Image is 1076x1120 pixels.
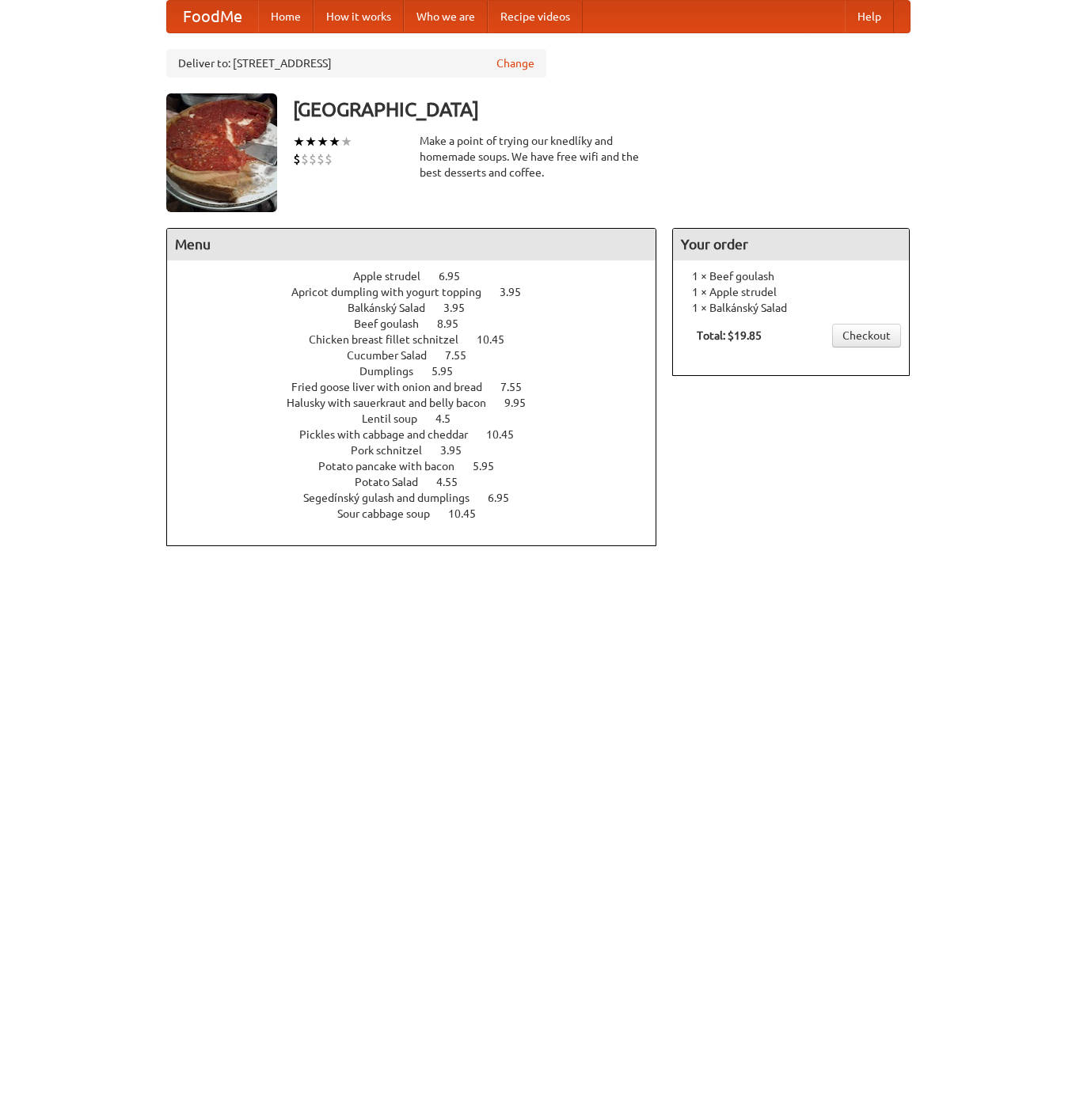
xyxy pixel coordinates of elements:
[420,133,657,180] div: Make a point of trying our knedlíky and homemade soups. We have free wifi and the best desserts a...
[317,150,325,168] li: $
[439,270,476,283] span: 6.95
[443,302,481,314] span: 3.95
[305,133,317,150] li: ★
[309,333,474,346] span: Chicken breast fillet schnitzel
[325,150,333,168] li: $
[437,317,474,330] span: 8.95
[314,1,404,32] a: How it works
[287,397,555,409] a: Halusky with sauerkraut and belly bacon 9.95
[299,428,484,441] span: Pickles with cabbage and cheddar
[291,286,550,298] a: Apricot dumpling with yogurt topping 3.95
[309,150,317,168] li: $
[303,492,538,504] a: Segedínský gulash and dumplings 6.95
[291,381,498,393] span: Fried goose liver with onion and bread
[347,349,443,362] span: Cucumber Salad
[167,1,258,32] a: FoodMe
[166,93,277,212] img: angular.jpg
[445,349,482,362] span: 7.55
[291,381,551,393] a: Fried goose liver with onion and bread 7.55
[258,1,314,32] a: Home
[486,428,530,441] span: 10.45
[673,229,909,260] h4: Your order
[348,302,494,314] a: Balkánský Salad 3.95
[167,229,656,260] h4: Menu
[432,365,469,378] span: 5.95
[337,507,446,520] span: Sour cabbage soup
[303,492,485,504] span: Segedínský gulash and dumplings
[362,412,480,425] a: Lentil soup 4.5
[435,412,466,425] span: 4.5
[359,365,482,378] a: Dumplings 5.95
[500,286,537,298] span: 3.95
[337,507,505,520] a: Sour cabbage soup 10.45
[362,412,433,425] span: Lentil soup
[488,492,525,504] span: 6.95
[354,317,488,330] a: Beef goulash 8.95
[351,444,438,457] span: Pork schnitzel
[353,270,436,283] span: Apple strudel
[347,349,496,362] a: Cucumber Salad 7.55
[293,150,301,168] li: $
[436,476,473,488] span: 4.55
[681,284,901,300] li: 1 × Apple strudel
[351,444,491,457] a: Pork schnitzel 3.95
[500,381,538,393] span: 7.55
[496,55,534,71] a: Change
[353,270,489,283] a: Apple strudel 6.95
[329,133,340,150] li: ★
[440,444,477,457] span: 3.95
[287,397,502,409] span: Halusky with sauerkraut and belly bacon
[293,133,305,150] li: ★
[404,1,488,32] a: Who we are
[318,460,523,473] a: Potato pancake with bacon 5.95
[681,268,901,284] li: 1 × Beef goulash
[309,333,534,346] a: Chicken breast fillet schnitzel 10.45
[318,460,470,473] span: Potato pancake with bacon
[354,317,435,330] span: Beef goulash
[293,93,911,125] h3: [GEOGRAPHIC_DATA]
[291,286,497,298] span: Apricot dumpling with yogurt topping
[348,302,441,314] span: Balkánský Salad
[473,460,510,473] span: 5.95
[477,333,520,346] span: 10.45
[697,329,762,342] b: Total: $19.85
[166,49,546,78] div: Deliver to: [STREET_ADDRESS]
[832,324,901,347] a: Checkout
[340,133,352,150] li: ★
[681,300,901,316] li: 1 × Balkánský Salad
[355,476,434,488] span: Potato Salad
[299,428,543,441] a: Pickles with cabbage and cheddar 10.45
[488,1,583,32] a: Recipe videos
[355,476,487,488] a: Potato Salad 4.55
[845,1,894,32] a: Help
[301,150,309,168] li: $
[448,507,492,520] span: 10.45
[317,133,329,150] li: ★
[504,397,542,409] span: 9.95
[359,365,429,378] span: Dumplings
